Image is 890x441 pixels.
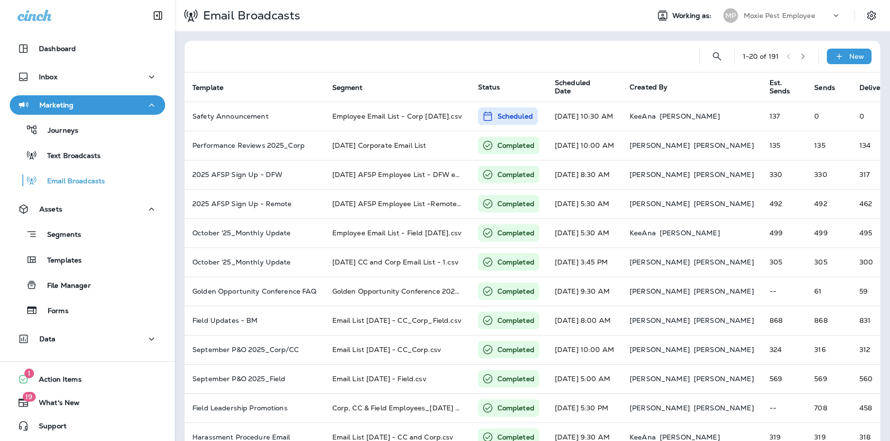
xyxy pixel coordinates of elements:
span: What's New [29,399,80,410]
span: Est. Sends [770,79,790,95]
button: Data [10,329,165,349]
p: Field Leadership Promotions [192,404,317,412]
p: [PERSON_NAME] [630,317,690,324]
td: 330 [806,160,852,189]
td: 137 [762,102,807,131]
p: Email Broadcasts [199,8,300,23]
button: File Manager [10,275,165,295]
td: -- [762,393,807,423]
button: Collapse Sidebar [144,6,171,25]
span: Working as: [672,12,714,20]
span: Scheduled Date [555,79,605,95]
span: Template [192,83,236,92]
p: Assets [39,205,62,213]
span: Sends [814,83,848,92]
span: Scheduled Date [555,79,618,95]
span: 10.01.25 CC and Corp Email List - 1.csv [332,258,459,266]
p: [PERSON_NAME] [660,433,720,441]
p: File Manager [37,282,91,291]
span: 1 [24,369,34,378]
p: Inbox [39,73,57,81]
button: Settings [863,7,880,24]
p: Completed [497,286,534,296]
p: KeeAna [630,112,656,120]
p: Forms [38,307,68,316]
p: Marketing [39,101,73,109]
td: [DATE] 5:30 AM [547,189,622,218]
span: Email List 9.11.25 - CC_Corp_Field.csv [332,316,462,325]
p: [PERSON_NAME] [694,404,754,412]
p: New [849,53,864,60]
button: Segments [10,224,165,245]
button: Support [10,416,165,436]
td: 868 [762,306,807,335]
td: [DATE] 3:45 PM [547,247,622,277]
button: Assets [10,199,165,219]
span: Golden Opportunity Conference 2025 Attendees - Attendees.csv [332,287,552,296]
p: Dashboard [39,45,76,53]
button: 1Action Items [10,370,165,389]
p: [PERSON_NAME] [694,171,754,178]
span: Corp, CC & Field Employees_9.11.24 - Sheet1.csv [332,404,496,412]
td: [DATE] 5:30 AM [547,218,622,247]
p: [PERSON_NAME] [630,200,690,208]
p: Field Updates - BM [192,317,317,324]
span: Email List 9.11.25 - Field.csv [332,374,427,383]
span: Sends [814,84,835,92]
button: Dashboard [10,39,165,58]
p: [PERSON_NAME] [630,375,690,383]
span: 19 [22,392,35,402]
span: Action Items [29,375,82,387]
p: Moxie Pest Employee [744,12,815,19]
td: [DATE] 9:30 AM [547,277,622,306]
td: [DATE] 10:30 AM [547,102,622,131]
p: [PERSON_NAME] [630,404,690,412]
p: October '25_Monthly Update [192,229,317,237]
p: [PERSON_NAME] [694,375,754,383]
p: KeeAna [630,433,656,441]
td: 868 [806,306,852,335]
span: Delivers [859,84,887,92]
span: 10.09.25 Corporate Email List [332,141,427,150]
td: [DATE] 8:00 AM [547,306,622,335]
button: 19What's New [10,393,165,412]
td: [DATE] 8:30 AM [547,160,622,189]
p: Journeys [38,126,78,136]
button: Email Broadcasts [10,170,165,191]
p: [PERSON_NAME] [660,229,720,237]
span: 10.01.25 AFSP Employee List - DFW employees.csv [332,170,500,179]
p: [PERSON_NAME] [694,287,754,295]
span: Status [478,83,500,91]
p: [PERSON_NAME] [630,258,690,266]
p: 2025 AFSP Sign Up - Remote [192,200,317,208]
button: Forms [10,300,165,320]
button: Inbox [10,67,165,87]
button: Journeys [10,120,165,140]
p: [PERSON_NAME] [630,346,690,353]
p: Completed [497,374,534,384]
p: Completed [497,170,534,179]
button: Marketing [10,95,165,115]
button: Templates [10,249,165,270]
div: 1 - 20 of 191 [743,53,779,60]
span: Support [29,422,67,434]
td: [DATE] 5:30 PM [547,393,622,423]
td: 569 [806,364,852,393]
p: Text Broadcasts [37,152,101,161]
p: [PERSON_NAME] [694,258,754,266]
p: Scheduled [497,111,533,121]
td: 499 [806,218,852,247]
span: 10.01.25 AFSP Employee List -Remote employees.csv [332,199,508,208]
td: 492 [806,189,852,218]
span: Est. Sends [770,79,803,95]
p: [PERSON_NAME] [630,287,690,295]
td: 135 [762,131,807,160]
p: Harassment Procedure Email [192,433,317,441]
p: Completed [497,345,534,354]
td: 324 [762,335,807,364]
p: [PERSON_NAME] [630,171,690,178]
td: -- [762,277,807,306]
p: Completed [497,228,534,238]
span: Employee Email List - Corp 10.14.25.csv [332,112,462,121]
span: Employee Email List - Field 10.1.25.csv [332,229,462,237]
